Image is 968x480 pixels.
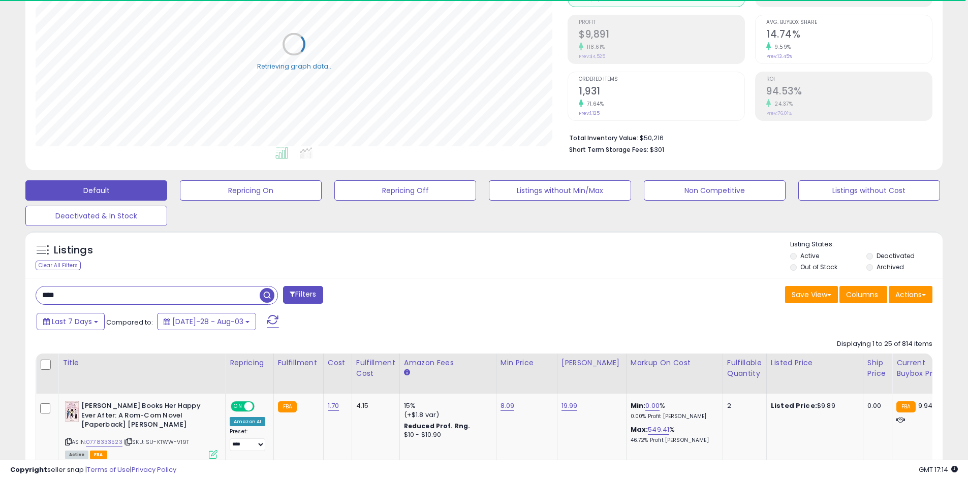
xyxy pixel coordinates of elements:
div: Fulfillment [278,358,319,368]
button: Listings without Cost [798,180,940,201]
span: 2025-08-11 17:14 GMT [919,465,958,474]
button: Non Competitive [644,180,786,201]
span: Ordered Items [579,77,744,82]
button: Columns [839,286,887,303]
div: [PERSON_NAME] [561,358,622,368]
p: 0.00% Profit [PERSON_NAME] [631,413,715,420]
a: 549.41 [648,425,669,435]
small: 24.37% [771,100,793,108]
button: Filters [283,286,323,304]
b: Min: [631,401,646,410]
button: Repricing On [180,180,322,201]
label: Archived [877,263,904,271]
a: Privacy Policy [132,465,176,474]
a: 19.99 [561,401,578,411]
div: % [631,425,715,444]
h5: Listings [54,243,93,258]
button: Deactivated & In Stock [25,206,167,226]
span: OFF [253,402,269,411]
a: 0.00 [645,401,660,411]
small: FBA [896,401,915,412]
small: FBA [278,401,297,412]
h2: 1,931 [579,85,744,99]
button: Save View [785,286,838,303]
small: Prev: 76.01% [766,110,792,116]
div: Displaying 1 to 25 of 814 items [837,339,932,349]
h2: $9,891 [579,28,744,42]
p: Listing States: [790,240,943,249]
span: Last 7 Days [52,316,92,327]
a: 8.09 [501,401,515,411]
small: 118.61% [583,43,605,51]
span: All listings currently available for purchase on Amazon [65,451,88,459]
div: Min Price [501,358,553,368]
small: 9.59% [771,43,791,51]
div: ASIN: [65,401,217,458]
button: Listings without Min/Max [489,180,631,201]
b: Max: [631,425,648,434]
button: Last 7 Days [37,313,105,330]
div: Amazon Fees [404,358,492,368]
small: Prev: 1,125 [579,110,600,116]
a: 0778333523 [86,438,122,446]
button: [DATE]-28 - Aug-03 [157,313,256,330]
div: $10 - $10.90 [404,431,488,439]
div: (+$1.8 var) [404,410,488,420]
label: Active [800,251,819,260]
span: [DATE]-28 - Aug-03 [172,316,243,327]
h2: 14.74% [766,28,932,42]
div: $9.89 [771,401,855,410]
span: $301 [650,145,664,154]
a: 1.70 [328,401,339,411]
span: Columns [846,290,878,300]
div: Cost [328,358,348,368]
div: Listed Price [771,358,859,368]
small: Prev: $4,525 [579,53,605,59]
b: Short Term Storage Fees: [569,145,648,154]
div: 0.00 [867,401,884,410]
div: seller snap | | [10,465,176,475]
span: | SKU: SU-KTWW-V19T [124,438,189,446]
div: % [631,401,715,420]
div: 2 [727,401,759,410]
b: Reduced Prof. Rng. [404,422,471,430]
div: Title [63,358,221,368]
div: Repricing [230,358,269,368]
small: Prev: 13.45% [766,53,792,59]
small: Amazon Fees. [404,368,410,377]
img: 51p5E5h+hzL._SL40_.jpg [65,401,79,422]
h2: 94.53% [766,85,932,99]
div: Current Buybox Price [896,358,949,379]
b: [PERSON_NAME] Books Her Happy Ever After: A Rom-Com Novel [Paperback] [PERSON_NAME] [81,401,205,432]
div: 4.15 [356,401,392,410]
span: 9.94 [918,401,933,410]
span: ROI [766,77,932,82]
button: Repricing Off [334,180,476,201]
span: Avg. Buybox Share [766,20,932,25]
label: Deactivated [877,251,915,260]
div: Amazon AI [230,417,265,426]
span: FBA [90,451,107,459]
strong: Copyright [10,465,47,474]
div: Ship Price [867,358,888,379]
label: Out of Stock [800,263,837,271]
div: 15% [404,401,488,410]
span: ON [232,402,244,411]
li: $50,216 [569,131,925,143]
button: Default [25,180,167,201]
p: 46.72% Profit [PERSON_NAME] [631,437,715,444]
div: Preset: [230,428,266,451]
b: Listed Price: [771,401,817,410]
small: 71.64% [583,100,604,108]
span: Compared to: [106,317,153,327]
div: Fulfillable Quantity [727,358,762,379]
a: Terms of Use [87,465,130,474]
div: Markup on Cost [631,358,719,368]
span: Profit [579,20,744,25]
div: Fulfillment Cost [356,358,395,379]
th: The percentage added to the cost of goods (COGS) that forms the calculator for Min & Max prices. [626,354,723,394]
b: Total Inventory Value: [569,134,638,142]
button: Actions [889,286,932,303]
div: Clear All Filters [36,261,81,270]
div: Retrieving graph data.. [257,61,331,71]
